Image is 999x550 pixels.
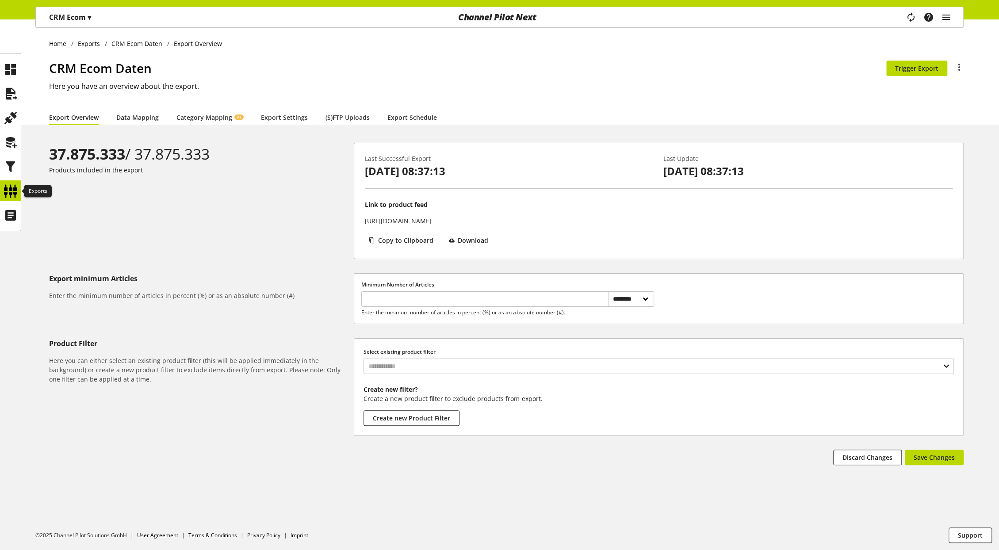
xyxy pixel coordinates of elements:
[261,113,308,122] a: Export Settings
[49,81,964,92] h2: Here you have an overview about the export.
[88,12,91,22] span: ▾
[49,59,886,77] h1: CRM Ecom Daten
[364,385,418,393] b: Create new filter?
[49,39,71,48] a: Home
[445,233,497,248] button: Download
[73,39,105,48] a: Exports
[24,185,52,197] div: Exports
[365,154,654,163] p: Last Successful Export
[49,12,91,23] p: CRM Ecom
[958,531,983,540] span: Support
[905,450,964,465] button: Save Changes
[49,356,350,384] h6: Here you can either select an existing product filter (this will be applied immediately in the ba...
[949,527,992,543] button: Support
[361,281,654,289] label: Minimum Number of Articles
[886,61,947,76] button: Trigger Export
[49,144,125,164] b: 37.875.333
[78,39,100,48] span: Exports
[663,163,953,179] p: [DATE] 08:37:13
[176,113,243,122] a: Category MappingAI
[365,216,432,225] p: [URL][DOMAIN_NAME]
[373,413,450,423] span: Create new Product Filter
[291,531,308,539] a: Imprint
[137,531,178,539] a: User Agreement
[49,39,66,48] span: Home
[914,453,955,462] span: Save Changes
[663,154,953,163] p: Last Update
[49,165,350,175] p: Products included in the export
[49,291,350,300] h6: Enter the minimum number of articles in percent (%) or as an absolute number (#)
[361,309,608,317] p: Enter the minimum number of articles in percent (%) or as an absolute number (#).
[458,236,488,245] span: Download
[247,531,280,539] a: Privacy Policy
[387,113,437,122] a: Export Schedule
[445,233,497,251] a: Download
[364,410,459,426] button: Create new Product Filter
[237,115,241,120] span: AI
[833,450,902,465] button: Discard Changes
[35,7,964,28] nav: main navigation
[49,143,350,165] div: / 37.875.333
[364,394,954,403] p: Create a new product filter to exclude products from export.
[35,531,137,539] li: ©2025 Channel Pilot Solutions GmbH
[49,338,350,349] h5: Product Filter
[364,348,954,356] label: Select existing product filter
[365,233,441,248] button: Copy to Clipboard
[365,200,428,209] p: Link to product feed
[842,453,892,462] span: Discard Changes
[378,236,433,245] span: Copy to Clipboard
[325,113,370,122] a: (S)FTP Uploads
[895,64,938,73] span: Trigger Export
[116,113,159,122] a: Data Mapping
[49,113,99,122] a: Export Overview
[188,531,237,539] a: Terms & Conditions
[49,273,350,284] h5: Export minimum Articles
[365,163,654,179] p: [DATE] 08:37:13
